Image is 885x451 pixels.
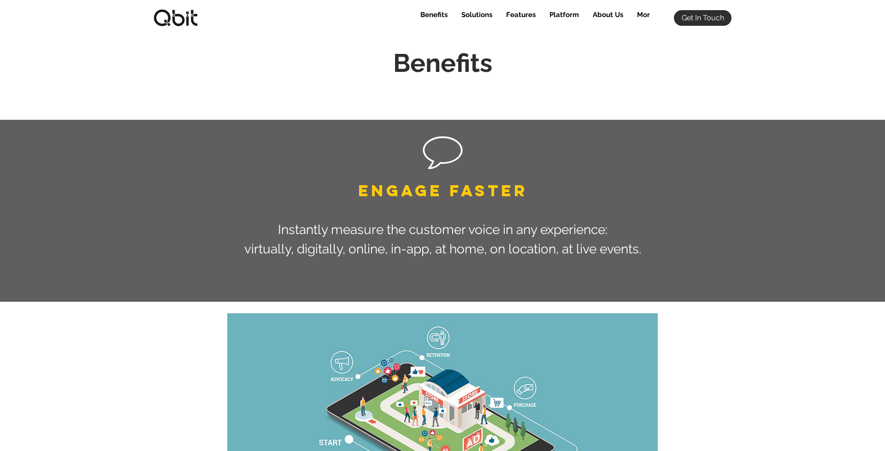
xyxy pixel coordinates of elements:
div: Features [499,10,543,26]
p: More [632,10,659,20]
span: Instantly measure the customer voice in any experience: [278,222,608,237]
span: Get In Touch [682,13,724,23]
div: Solutions [454,10,499,26]
p: Features [501,10,540,20]
a: Benefits [413,10,454,26]
img: qbitlogo-border.jpg [153,9,199,27]
p: Platform [545,10,584,20]
a: Get In Touch [674,10,732,26]
nav: Site [413,10,650,26]
span: virtually, digitally, online, in-app, at home, on location, at live events. [244,241,641,257]
p: Benefits [416,10,452,20]
a: About Us [586,10,630,26]
h2: Benefits [371,48,514,78]
span: engage faster [358,181,528,200]
p: Solutions [457,10,497,20]
div: Platform [543,10,586,26]
p: About Us [588,10,628,20]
